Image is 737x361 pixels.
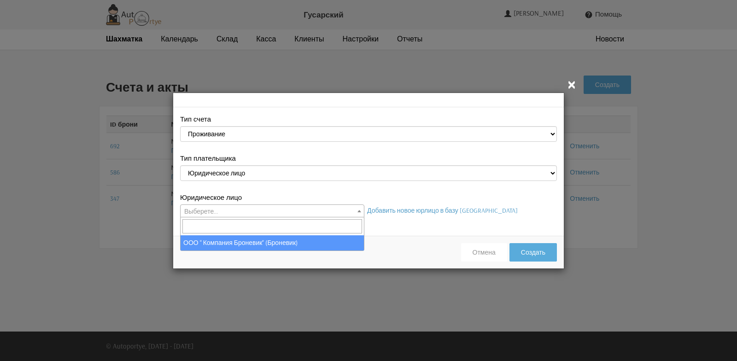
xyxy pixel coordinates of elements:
[509,243,557,262] button: Создать
[566,79,577,90] button: Закрыть
[566,79,577,90] i: 
[180,153,236,163] label: Тип плательщика
[184,207,218,215] span: Выберете...
[181,235,364,250] li: ООО " Компания Броневик" (Броневик)
[367,206,518,214] a: Добавить новое юрлицо в базу [GEOGRAPHIC_DATA]
[180,192,242,202] label: Юридическое лицо
[180,114,211,124] label: Тип счета
[461,243,507,262] button: Отмена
